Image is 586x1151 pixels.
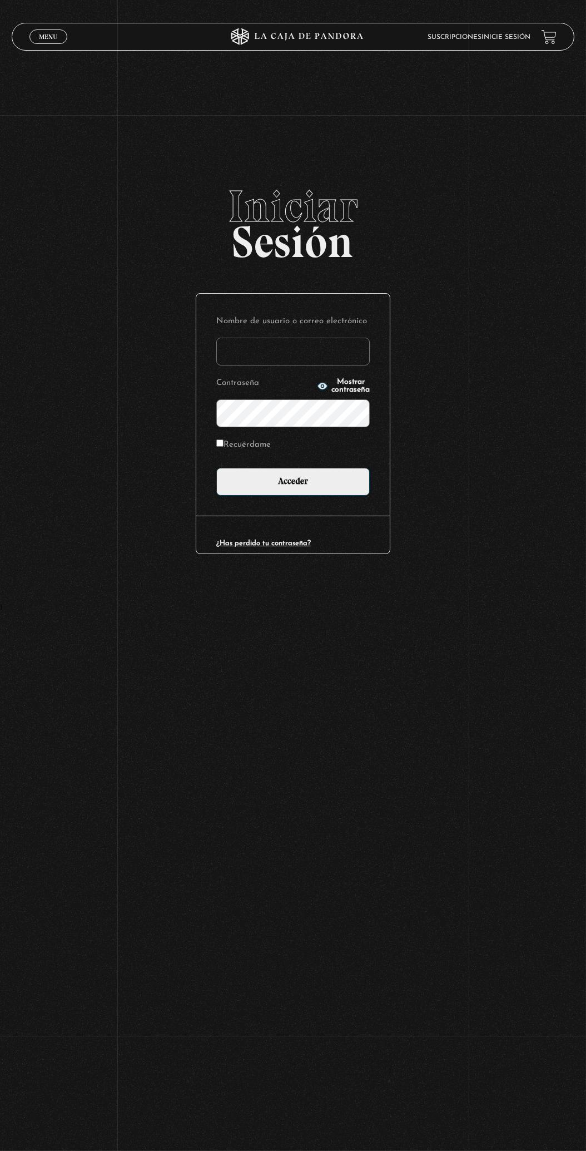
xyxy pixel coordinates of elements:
[317,378,370,394] button: Mostrar contraseña
[216,314,370,329] label: Nombre de usuario o correo electrónico
[35,43,61,51] span: Cerrar
[216,437,271,452] label: Recuérdame
[542,29,557,45] a: View your shopping cart
[216,468,370,496] input: Acceder
[216,540,311,547] a: ¿Has perdido tu contraseña?
[216,376,314,391] label: Contraseña
[39,33,57,40] span: Menu
[481,34,530,41] a: Inicie sesión
[12,184,574,229] span: Iniciar
[12,184,574,255] h2: Sesión
[216,439,224,447] input: Recuérdame
[428,34,481,41] a: Suscripciones
[331,378,370,394] span: Mostrar contraseña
